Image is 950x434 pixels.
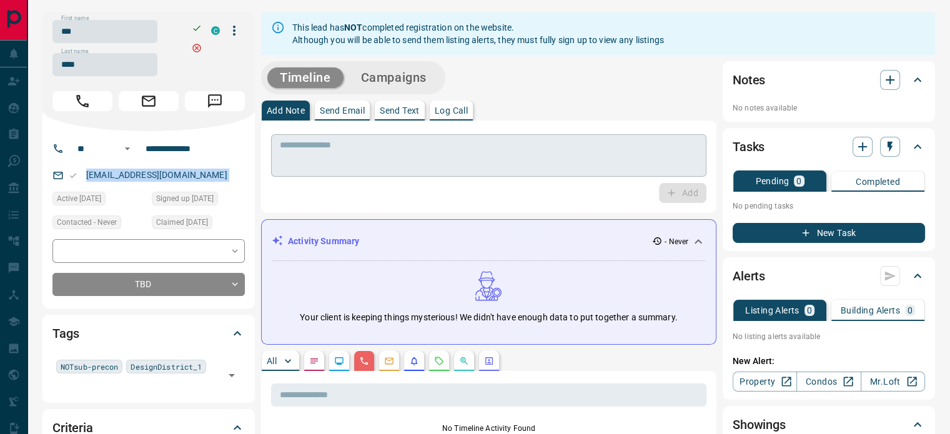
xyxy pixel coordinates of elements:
[733,266,765,286] h2: Alerts
[733,261,925,291] div: Alerts
[156,216,208,229] span: Claimed [DATE]
[267,357,277,365] p: All
[300,311,677,324] p: Your client is keeping things mysterious! We didn't have enough data to put together a summary.
[57,192,101,205] span: Active [DATE]
[309,356,319,366] svg: Notes
[733,223,925,243] button: New Task
[61,47,89,56] label: Last name
[359,356,369,366] svg: Calls
[119,91,179,111] span: Email
[86,170,227,180] a: [EMAIL_ADDRESS][DOMAIN_NAME]
[733,137,764,157] h2: Tasks
[267,67,344,88] button: Timeline
[733,65,925,95] div: Notes
[796,372,861,392] a: Condos
[484,356,494,366] svg: Agent Actions
[334,356,344,366] svg: Lead Browsing Activity
[52,318,245,348] div: Tags
[288,235,359,248] p: Activity Summary
[52,273,245,296] div: TBD
[841,306,900,315] p: Building Alerts
[57,216,117,229] span: Contacted - Never
[120,141,135,156] button: Open
[52,91,112,111] span: Call
[52,192,146,209] div: Thu Sep 30 2021
[267,106,305,115] p: Add Note
[223,367,240,384] button: Open
[665,236,688,247] p: - Never
[733,132,925,162] div: Tasks
[459,356,469,366] svg: Opportunities
[156,192,214,205] span: Signed up [DATE]
[733,197,925,215] p: No pending tasks
[908,306,913,315] p: 0
[69,171,77,180] svg: Email Valid
[861,372,925,392] a: Mr.Loft
[856,177,900,186] p: Completed
[320,106,365,115] p: Send Email
[434,356,444,366] svg: Requests
[435,106,468,115] p: Log Call
[344,22,362,32] strong: NOT
[152,192,245,209] div: Thu Sep 30 2021
[733,355,925,368] p: New Alert:
[349,67,439,88] button: Campaigns
[52,323,79,343] h2: Tags
[152,215,245,233] div: Thu Sep 30 2021
[380,106,420,115] p: Send Text
[733,70,765,90] h2: Notes
[733,372,797,392] a: Property
[733,331,925,342] p: No listing alerts available
[733,102,925,114] p: No notes available
[61,14,89,22] label: First name
[271,423,706,434] p: No Timeline Activity Found
[185,91,245,111] span: Message
[61,360,118,373] span: NOTsub-precon
[409,356,419,366] svg: Listing Alerts
[796,177,801,185] p: 0
[807,306,812,315] p: 0
[384,356,394,366] svg: Emails
[755,177,789,185] p: Pending
[131,360,202,373] span: DesignDistrict_1
[292,16,664,51] div: This lead has completed registration on the website. Although you will be able to send them listi...
[211,26,220,35] div: condos.ca
[272,230,706,253] div: Activity Summary- Never
[745,306,799,315] p: Listing Alerts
